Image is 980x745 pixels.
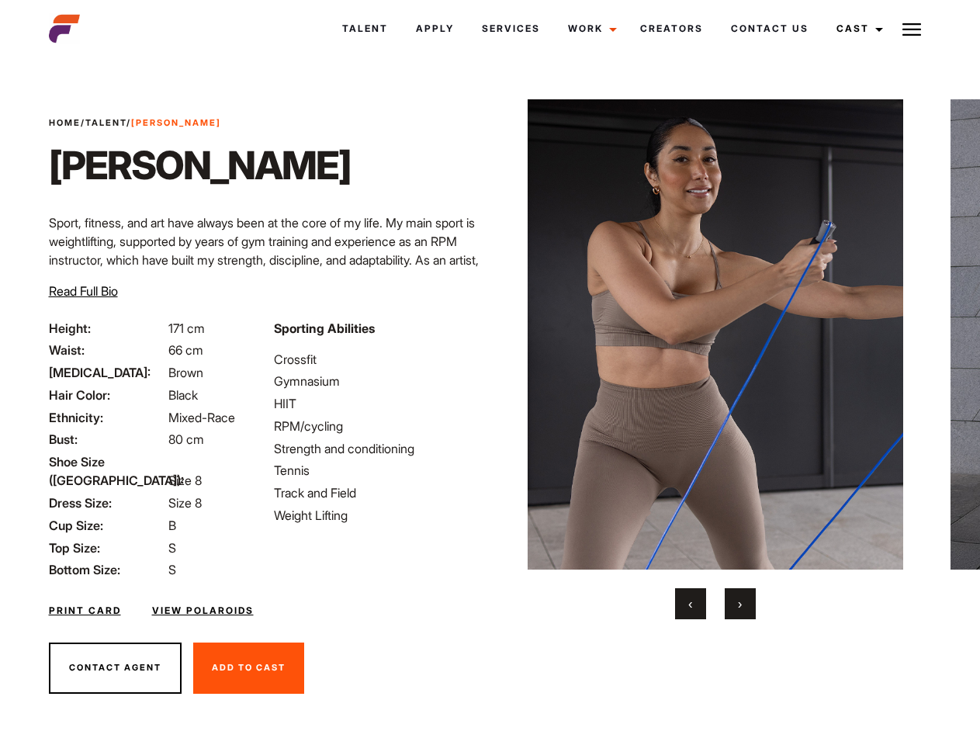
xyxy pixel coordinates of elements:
[49,494,165,512] span: Dress Size:
[274,439,480,458] li: Strength and conditioning
[49,319,165,338] span: Height:
[49,643,182,694] button: Contact Agent
[168,431,204,447] span: 80 cm
[168,365,203,380] span: Brown
[49,341,165,359] span: Waist:
[274,506,480,525] li: Weight Lifting
[49,116,221,130] span: / /
[274,394,480,413] li: HIIT
[274,417,480,435] li: RPM/cycling
[49,604,121,618] a: Print Card
[328,8,402,50] a: Talent
[49,408,165,427] span: Ethnicity:
[468,8,554,50] a: Services
[554,8,626,50] a: Work
[49,117,81,128] a: Home
[168,342,203,358] span: 66 cm
[274,483,480,502] li: Track and Field
[822,8,892,50] a: Cast
[212,662,286,673] span: Add To Cast
[274,461,480,480] li: Tennis
[49,13,80,44] img: cropped-aefm-brand-fav-22-square.png
[168,321,205,336] span: 171 cm
[131,117,221,128] strong: [PERSON_NAME]
[49,560,165,579] span: Bottom Size:
[49,539,165,557] span: Top Size:
[402,8,468,50] a: Apply
[274,350,480,369] li: Crossfit
[168,387,198,403] span: Black
[49,213,481,307] p: Sport, fitness, and art have always been at the core of my life. My main sport is weightlifting, ...
[49,282,118,300] button: Read Full Bio
[49,386,165,404] span: Hair Color:
[168,410,235,425] span: Mixed-Race
[152,604,254,618] a: View Polaroids
[626,8,717,50] a: Creators
[274,372,480,390] li: Gymnasium
[168,562,176,577] span: S
[168,518,176,533] span: B
[193,643,304,694] button: Add To Cast
[85,117,126,128] a: Talent
[168,473,202,488] span: Size 8
[688,596,692,612] span: Previous
[902,20,921,39] img: Burger icon
[49,430,165,449] span: Bust:
[274,321,375,336] strong: Sporting Abilities
[717,8,822,50] a: Contact Us
[738,596,742,612] span: Next
[168,495,202,511] span: Size 8
[49,363,165,382] span: [MEDICAL_DATA]:
[168,540,176,556] span: S
[49,142,351,189] h1: [PERSON_NAME]
[49,516,165,535] span: Cup Size:
[49,452,165,490] span: Shoe Size ([GEOGRAPHIC_DATA]):
[49,283,118,299] span: Read Full Bio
